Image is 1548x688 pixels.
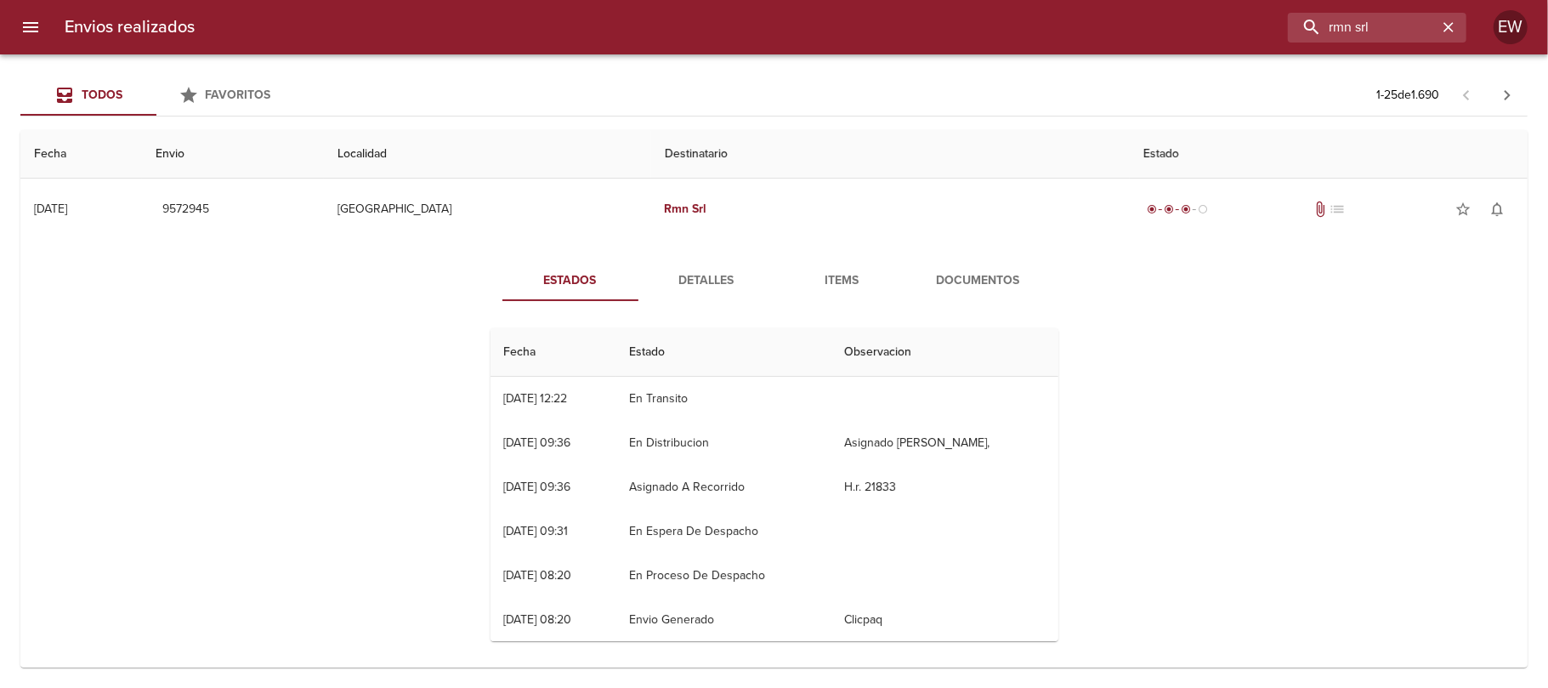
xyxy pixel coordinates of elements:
div: Tabs detalle de guia [502,260,1046,301]
span: Pagina anterior [1446,86,1487,103]
div: Tabs Envios [20,75,292,116]
th: Destinatario [651,130,1131,179]
span: Items [785,270,900,292]
td: En Espera De Despacho [615,509,831,554]
th: Fecha [20,130,142,179]
th: Estado [615,328,831,377]
span: Estados [513,270,628,292]
div: Abrir información de usuario [1494,10,1528,44]
em: Srl [693,202,707,216]
div: [DATE] 08:20 [504,612,572,627]
td: En Proceso De Despacho [615,554,831,598]
button: Agregar a favoritos [1446,192,1480,226]
span: radio_button_checked [1147,204,1157,214]
td: Envio Generado [615,598,831,642]
button: menu [10,7,51,48]
th: Estado [1130,130,1528,179]
span: radio_button_checked [1181,204,1191,214]
td: [GEOGRAPHIC_DATA] [324,179,651,240]
button: Activar notificaciones [1480,192,1514,226]
span: radio_button_unchecked [1198,204,1208,214]
th: Localidad [324,130,651,179]
th: Fecha [490,328,616,377]
h6: Envios realizados [65,14,195,41]
span: Favoritos [206,88,271,102]
span: No tiene pedido asociado [1329,201,1346,218]
div: [DATE] 09:36 [504,480,571,494]
div: [DATE] [34,202,67,216]
div: En viaje [1143,201,1211,218]
span: 9572945 [162,199,209,220]
span: Detalles [649,270,764,292]
td: H.r. 21833 [831,465,1058,509]
span: Tiene documentos adjuntos [1312,201,1329,218]
div: [DATE] 09:31 [504,524,569,538]
td: En Distribucion [615,421,831,465]
span: Todos [82,88,122,102]
td: Asignado A Recorrido [615,465,831,509]
th: Envio [142,130,324,179]
table: Tabla de seguimiento [490,328,1058,642]
th: Observacion [831,328,1058,377]
div: [DATE] 12:22 [504,391,568,406]
span: star_border [1454,201,1471,218]
button: 9572945 [156,194,216,225]
span: Pagina siguiente [1487,75,1528,116]
em: Rmn [665,202,689,216]
div: [DATE] 08:20 [504,568,572,583]
div: [DATE] 09:36 [504,435,571,450]
input: buscar [1288,13,1437,43]
td: En Transito [615,377,831,421]
div: EW [1494,10,1528,44]
p: 1 - 25 de 1.690 [1376,87,1439,104]
td: Clicpaq [831,598,1058,642]
td: Asignado [PERSON_NAME], [831,421,1058,465]
span: Documentos [921,270,1036,292]
span: notifications_none [1488,201,1505,218]
span: radio_button_checked [1164,204,1174,214]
